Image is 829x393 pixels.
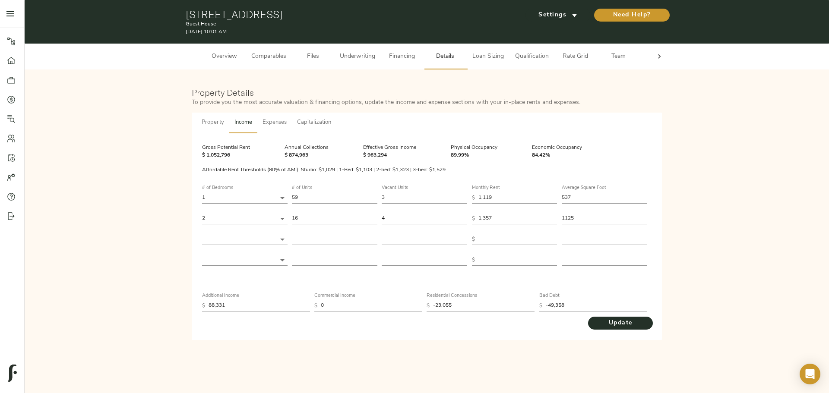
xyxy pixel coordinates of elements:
h1: [STREET_ADDRESS] [186,8,507,20]
span: Details [429,51,462,62]
span: Comparables [251,51,286,62]
label: Residential Concessions [427,293,477,298]
span: Update [597,318,644,329]
span: Rate Grid [559,51,592,62]
label: # of Bedrooms [202,186,233,191]
label: Vacant Units [382,186,408,191]
span: Underwriting [340,51,375,62]
p: Physical Occupancy [451,144,497,151]
button: Need Help? [594,9,670,22]
label: Bad Debt [539,293,560,298]
label: Monthly Rent [472,186,500,191]
p: $ [427,302,430,310]
p: Affordable Rent Thresholds (80% of AMI): Studio: $1,029 | 1-Bed: $1,103 | 2-bed: $1,323 | 3-bed: ... [202,166,446,174]
span: Income [234,118,252,128]
span: Property [202,118,224,128]
label: Average Square Foot [562,186,606,191]
span: Need Help? [603,10,661,21]
p: Gross Potential Rent [202,144,250,151]
span: Overview [208,51,241,62]
span: Qualification [515,51,549,62]
span: Expenses [263,118,287,128]
span: Settings [534,10,582,21]
h3: Property Details [192,88,662,97]
span: Admin [645,51,678,62]
label: # of Units [292,186,312,191]
div: 2 [202,213,288,224]
p: $ [314,302,317,310]
span: Loan Sizing [472,51,505,62]
span: Financing [386,51,418,62]
label: Commercial Income [314,293,355,298]
div: 1 [202,192,288,204]
p: $ [472,215,475,223]
p: Effective Gross Income [363,144,416,151]
span: Team [602,51,635,62]
p: To provide you the most accurate valuation & financing options, update the income and expense sec... [192,98,662,107]
p: $ [472,236,475,243]
p: $ [472,194,475,202]
label: Additional Income [202,293,239,298]
p: $ [539,302,542,310]
span: Files [297,51,329,62]
button: Settings [525,9,590,22]
p: Annual Collections [285,144,329,151]
button: Update [588,317,653,330]
p: $ [472,256,475,264]
p: Economic Occupancy [532,144,582,151]
div: Open Intercom Messenger [800,364,820,384]
p: $ [202,302,205,310]
p: [DATE] 10:01 AM [186,28,507,36]
p: Guest House [186,20,507,28]
span: Capitalization [297,118,331,128]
